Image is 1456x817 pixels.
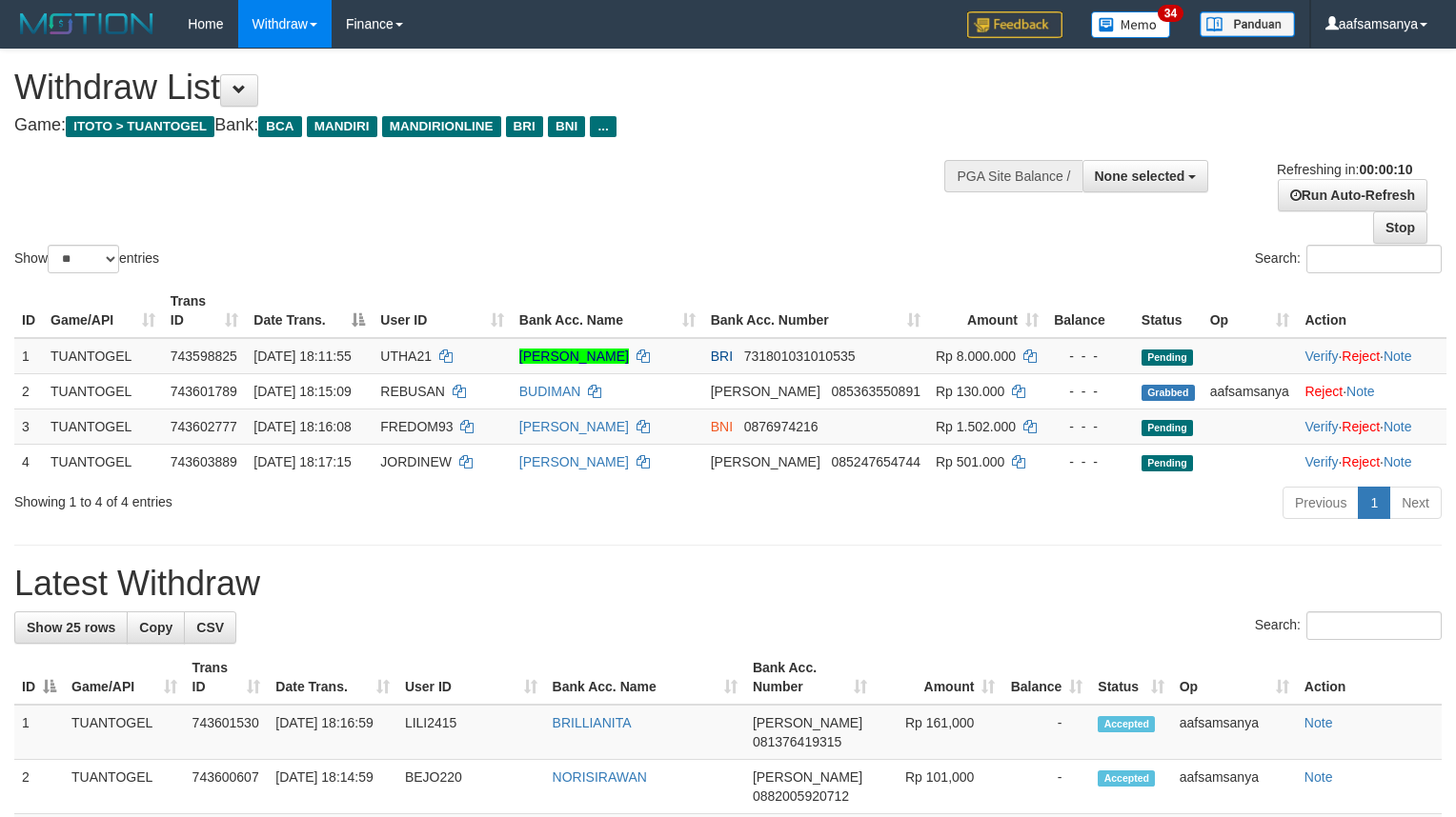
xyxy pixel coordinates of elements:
[171,349,237,364] span: 743598825
[253,349,351,364] span: [DATE] 18:11:55
[1342,454,1380,469] a: Reject
[268,650,397,705] th: Date Trans.: activate to sort column ascending
[1277,162,1412,177] span: Refreshing in:
[875,650,1002,705] th: Amount: activate to sort column ascending
[1142,420,1193,436] span: Pending
[1091,11,1171,38] img: Button%20Memo.svg
[1304,715,1333,730] a: Note
[253,454,351,469] span: [DATE] 18:17:15
[1255,245,1442,273] label: Search:
[14,245,159,273] label: Show entries
[14,408,43,444] td: 3
[936,419,1016,434] span: Rp 1.502.000
[711,454,820,469] span: [PERSON_NAME]
[545,650,745,705] th: Bank Acc. Name: activate to sort column ascending
[512,284,703,338] th: Bank Acc. Name: activate to sort column ascending
[1203,284,1298,338] th: Op: activate to sort column ascending
[1297,408,1446,444] td: · ·
[14,69,952,107] h1: Withdraw List
[967,11,1062,38] img: Feedback.jpg
[1297,373,1446,408] td: ·
[185,705,269,760] td: 743601530
[753,788,849,804] span: Copy 0882005920712 to clipboard
[1359,162,1412,177] strong: 00:00:10
[744,419,819,434] span: Copy 0876974216 to clipboard
[1283,487,1359,519] a: Previous
[875,705,1002,760] td: Rp 161,000
[711,349,733,364] span: BRI
[703,284,928,338] th: Bank Acc. Number: activate to sort column ascending
[14,444,43,479] td: 4
[553,769,647,785] a: NORISIRAWAN
[1090,650,1171,705] th: Status: activate to sort column ascending
[875,760,1002,814] td: Rp 101,000
[185,650,269,705] th: Trans ID: activate to sort column ascending
[43,444,163,479] td: TUANTOGEL
[936,454,1004,469] span: Rp 501.000
[27,620,115,635] span: Show 25 rows
[506,116,543,137] span: BRI
[753,715,862,730] span: [PERSON_NAME]
[1297,650,1442,705] th: Action
[268,705,397,760] td: [DATE] 18:16:59
[1306,611,1442,640] input: Search:
[745,650,875,705] th: Bank Acc. Number: activate to sort column ascending
[14,373,43,408] td: 2
[1142,385,1195,401] span: Grabbed
[185,760,269,814] td: 743600607
[14,284,43,338] th: ID
[253,419,351,434] span: [DATE] 18:16:08
[936,349,1016,364] span: Rp 8.000.000
[64,650,185,705] th: Game/API: activate to sort column ascending
[373,284,511,338] th: User ID: activate to sort column ascending
[832,384,920,399] span: Copy 085363550891 to clipboard
[1200,11,1295,37] img: panduan.png
[64,760,185,814] td: TUANTOGEL
[590,116,616,137] span: ...
[1346,384,1375,399] a: Note
[1384,419,1412,434] a: Note
[753,769,862,785] span: [PERSON_NAME]
[246,284,373,338] th: Date Trans.: activate to sort column descending
[1297,338,1446,374] td: · ·
[1297,284,1446,338] th: Action
[1134,284,1203,338] th: Status
[1046,284,1134,338] th: Balance
[380,349,432,364] span: UTHA21
[380,454,452,469] span: JORDINEW
[928,284,1046,338] th: Amount: activate to sort column ascending
[1297,444,1446,479] td: · ·
[936,384,1004,399] span: Rp 130.000
[1306,245,1442,273] input: Search:
[43,338,163,374] td: TUANTOGEL
[1142,455,1193,471] span: Pending
[1342,349,1380,364] a: Reject
[1054,347,1126,366] div: - - -
[397,760,545,814] td: BEJO220
[1002,760,1090,814] td: -
[127,611,185,644] a: Copy
[14,705,64,760] td: 1
[1002,650,1090,705] th: Balance: activate to sort column ascending
[171,454,237,469] span: 743603889
[1304,349,1338,364] a: Verify
[1384,454,1412,469] a: Note
[1098,770,1155,787] span: Accepted
[1358,487,1390,519] a: 1
[1255,611,1442,640] label: Search:
[184,611,236,644] a: CSV
[171,419,237,434] span: 743602777
[163,284,247,338] th: Trans ID: activate to sort column ascending
[14,760,64,814] td: 2
[1304,454,1338,469] a: Verify
[139,620,172,635] span: Copy
[14,485,593,511] div: Showing 1 to 4 of 4 entries
[1373,211,1427,244] a: Stop
[43,408,163,444] td: TUANTOGEL
[1304,419,1338,434] a: Verify
[380,419,453,434] span: FREDOM93
[1172,650,1297,705] th: Op: activate to sort column ascending
[744,349,856,364] span: Copy 731801031010535 to clipboard
[48,245,119,273] select: Showentries
[711,384,820,399] span: [PERSON_NAME]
